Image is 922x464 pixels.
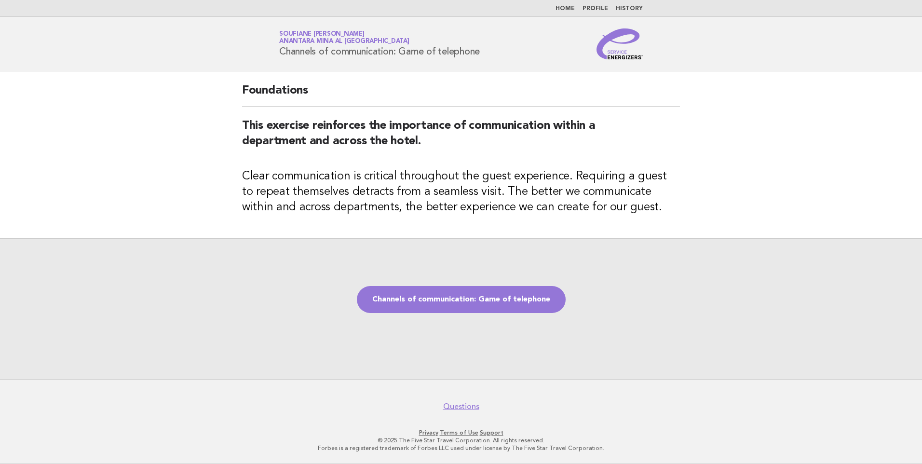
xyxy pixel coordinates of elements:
[419,429,438,436] a: Privacy
[166,444,756,452] p: Forbes is a registered trademark of Forbes LLC used under license by The Five Star Travel Corpora...
[279,39,409,45] span: Anantara Mina al [GEOGRAPHIC_DATA]
[616,6,643,12] a: History
[279,31,409,44] a: Soufiane [PERSON_NAME]Anantara Mina al [GEOGRAPHIC_DATA]
[440,429,478,436] a: Terms of Use
[242,83,680,107] h2: Foundations
[242,169,680,215] h3: Clear communication is critical throughout the guest experience. Requiring a guest to repeat them...
[556,6,575,12] a: Home
[166,437,756,444] p: © 2025 The Five Star Travel Corporation. All rights reserved.
[443,402,479,411] a: Questions
[166,429,756,437] p: · ·
[357,286,566,313] a: Channels of communication: Game of telephone
[583,6,608,12] a: Profile
[242,118,680,157] h2: This exercise reinforces the importance of communication within a department and across the hotel.
[480,429,503,436] a: Support
[279,31,480,56] h1: Channels of communication: Game of telephone
[597,28,643,59] img: Service Energizers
